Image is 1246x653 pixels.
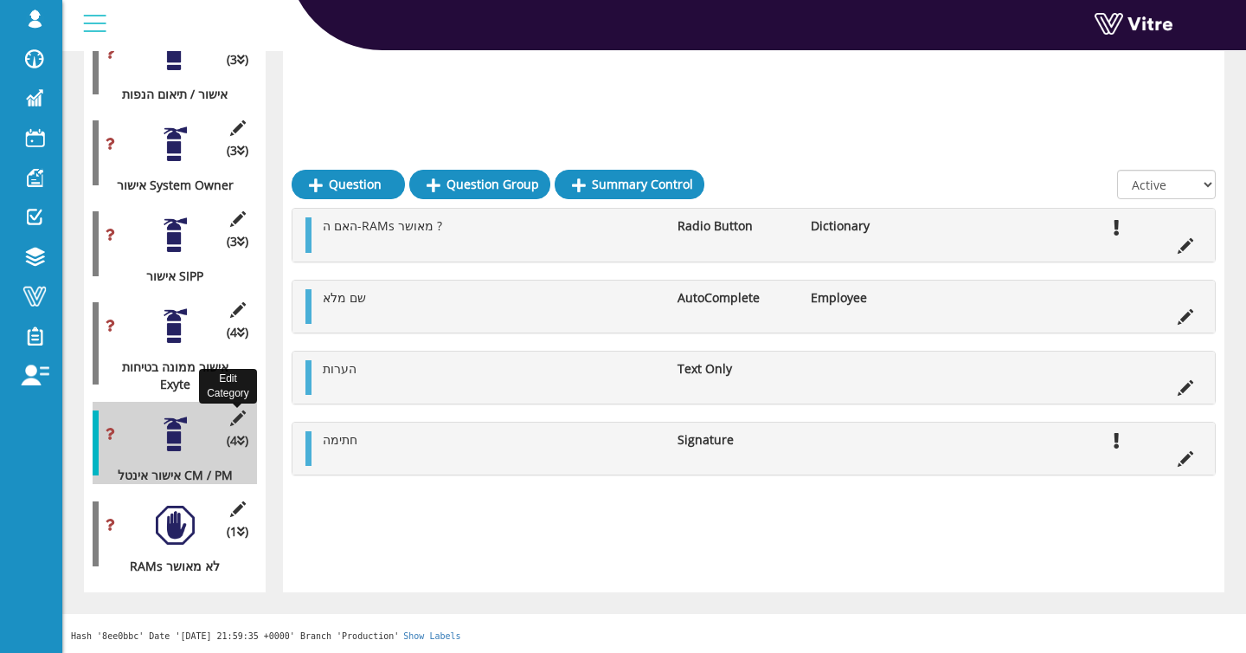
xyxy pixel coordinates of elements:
[409,170,550,199] a: Question Group
[323,360,356,377] span: הערות
[292,170,405,199] a: Question
[93,268,244,285] div: אישור SIPP
[93,558,244,575] div: RAMs לא מאושר
[71,631,399,641] span: Hash '8ee0bbc' Date '[DATE] 21:59:35 +0000' Branch 'Production'
[227,233,248,250] span: (3 )
[323,289,366,306] span: שם מלא
[199,369,257,404] div: Edit Category
[93,467,244,484] div: אישור אינטל CM / PM
[669,360,802,378] li: Text Only
[227,324,248,341] span: (4 )
[555,170,704,199] a: Summary Control
[227,51,248,68] span: (3 )
[802,289,935,307] li: Employee
[669,431,802,449] li: Signature
[323,217,442,234] span: האם ה-RAMs מאושר ?
[403,631,460,641] a: Show Labels
[669,217,802,235] li: Radio Button
[93,359,244,393] div: אישור ממונה בטיחות Exyte
[802,217,935,235] li: Dictionary
[227,142,248,159] span: (3 )
[227,523,248,540] span: (1 )
[227,432,248,449] span: (4 )
[323,431,357,448] span: חתימה
[93,177,244,194] div: אישור System Owner
[669,289,802,307] li: AutoComplete
[93,86,244,103] div: אישור / תיאום הנפות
